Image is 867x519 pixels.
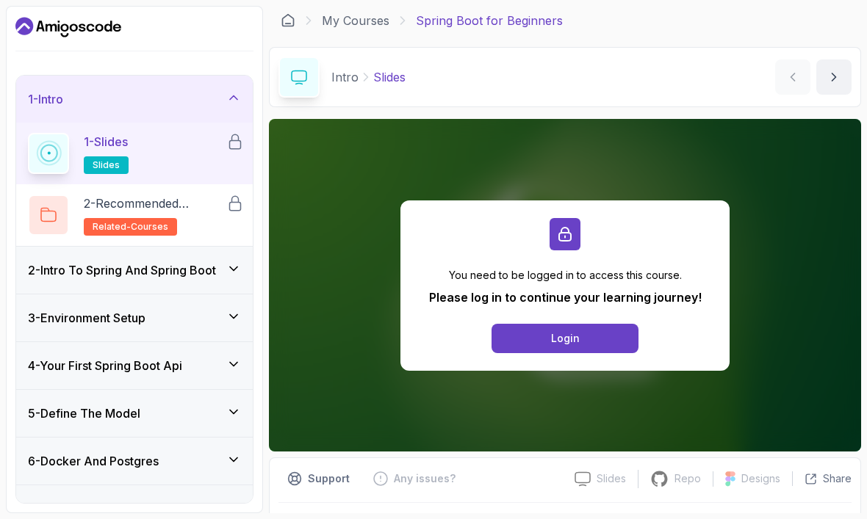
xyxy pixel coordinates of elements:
[741,471,780,486] p: Designs
[394,471,456,486] p: Any issues?
[28,404,140,422] h3: 5 - Define The Model
[308,471,350,486] p: Support
[597,471,626,486] p: Slides
[823,471,852,486] p: Share
[492,324,638,353] button: Login
[28,261,216,279] h3: 2 - Intro To Spring And Spring Boot
[16,438,253,484] button: 6-Docker And Postgres
[84,195,226,212] p: 2 - Recommended Courses
[28,452,159,470] h3: 6 - Docker And Postgres
[16,76,253,123] button: 1-Intro
[28,357,182,374] h3: 4 - Your First Spring Boot Api
[16,390,253,437] button: 5-Define The Model
[331,68,359,86] p: Intro
[28,500,134,518] h3: 7 - Databases Setup
[816,59,852,95] button: next content
[28,90,63,108] h3: 1 - Intro
[416,12,563,29] p: Spring Boot for Beginners
[28,309,145,327] h3: 3 - Environment Setup
[28,133,241,174] button: 1-Slidesslides
[429,288,702,306] p: Please log in to continue your learning journey!
[373,68,406,86] p: Slides
[429,268,702,283] p: You need to be logged in to access this course.
[551,331,580,346] div: Login
[792,471,852,486] button: Share
[674,471,701,486] p: Repo
[16,294,253,341] button: 3-Environment Setup
[15,15,121,39] a: Dashboard
[322,12,389,29] a: My Courses
[93,159,120,171] span: slides
[28,195,241,236] button: 2-Recommended Coursesrelated-courses
[278,467,359,490] button: Support button
[84,133,128,150] p: 1 - Slides
[16,247,253,294] button: 2-Intro To Spring And Spring Boot
[93,221,168,233] span: related-courses
[775,59,810,95] button: previous content
[16,342,253,389] button: 4-Your First Spring Boot Api
[281,13,295,28] a: Dashboard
